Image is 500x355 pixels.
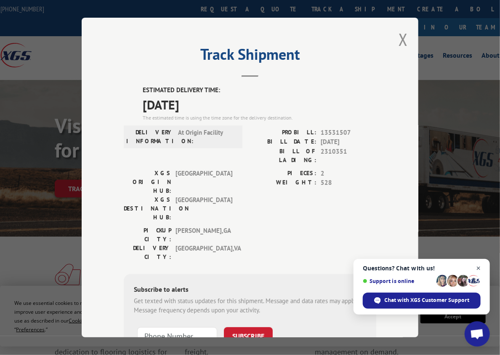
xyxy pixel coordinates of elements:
span: [PERSON_NAME] , GA [176,226,232,244]
button: Close modal [399,28,408,51]
span: [GEOGRAPHIC_DATA] , VA [176,244,232,262]
span: 2 [321,169,376,179]
span: [GEOGRAPHIC_DATA] [176,195,232,222]
span: Chat with XGS Customer Support [385,296,470,304]
span: At Origin Facility [178,128,235,146]
label: WEIGHT: [250,178,316,188]
span: 528 [321,178,376,188]
div: The estimated time is using the time zone for the delivery destination. [143,114,376,122]
span: [GEOGRAPHIC_DATA] [176,169,232,195]
span: 13531507 [321,128,376,138]
label: DELIVERY INFORMATION: [126,128,174,146]
label: PIECES: [250,169,316,179]
label: BILL DATE: [250,137,316,147]
span: Questions? Chat with us! [363,265,481,272]
span: Close chat [473,263,484,274]
span: [DATE] [143,95,376,114]
div: Chat with XGS Customer Support [363,293,481,309]
span: [DATE] [321,137,376,147]
label: XGS ORIGIN HUB: [124,169,171,195]
label: DELIVERY CITY: [124,244,171,262]
label: PROBILL: [250,128,316,138]
span: Support is online [363,278,434,284]
h2: Track Shipment [124,48,376,64]
label: PICKUP CITY: [124,226,171,244]
div: Get texted with status updates for this shipment. Message and data rates may apply. Message frequ... [134,296,366,315]
span: 2310351 [321,147,376,165]
input: Phone Number [137,327,217,345]
button: SUBSCRIBE [224,327,273,345]
label: ESTIMATED DELIVERY TIME: [143,85,376,95]
div: Subscribe to alerts [134,284,366,296]
label: XGS DESTINATION HUB: [124,195,171,222]
div: Open chat [465,321,490,347]
label: BILL OF LADING: [250,147,316,165]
